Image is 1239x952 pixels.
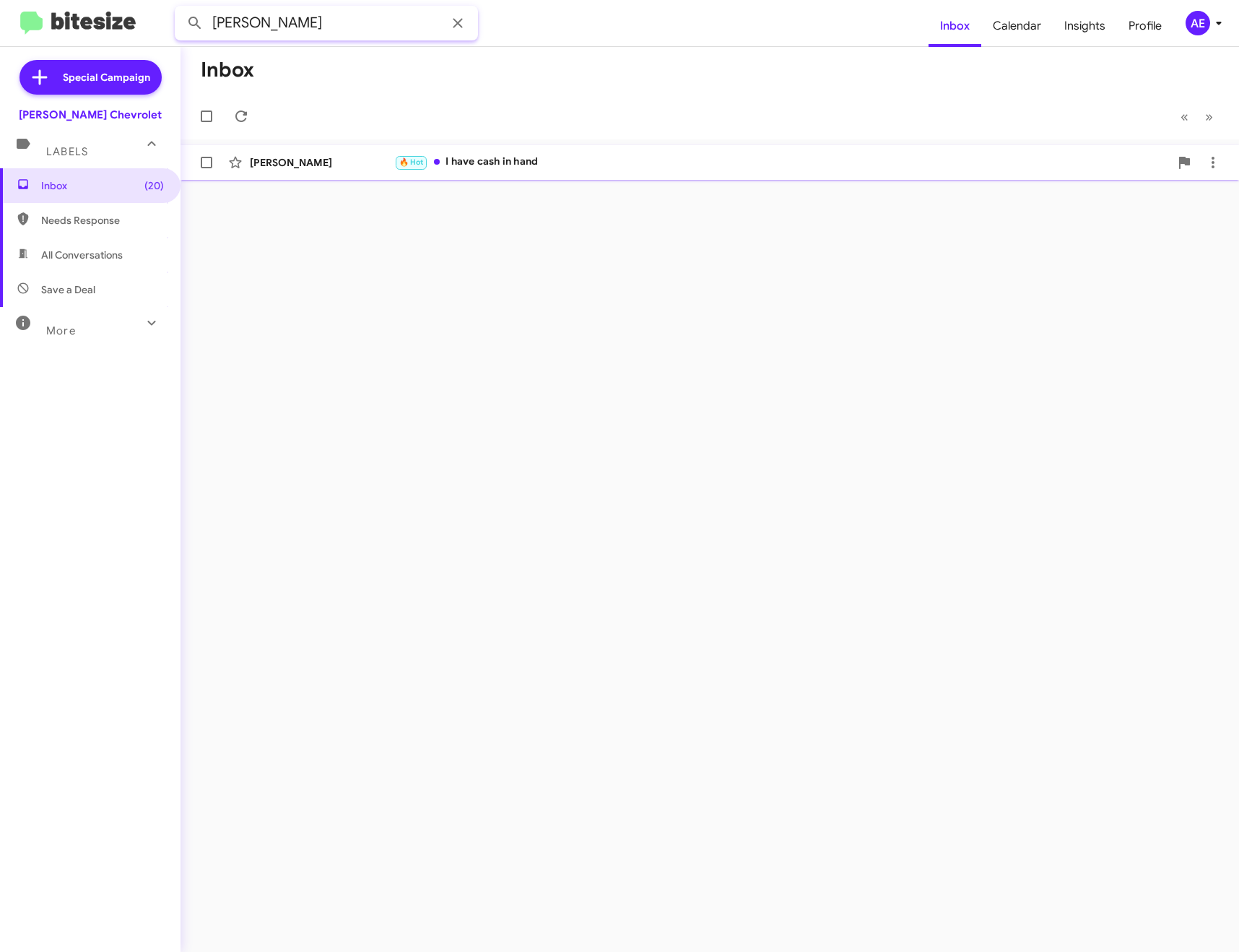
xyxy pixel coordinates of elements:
a: Calendar [981,5,1053,47]
span: Inbox [41,178,164,193]
a: Profile [1117,5,1173,47]
div: [PERSON_NAME] Chevrolet [19,108,162,122]
span: More [46,324,76,337]
nav: Page navigation example [1173,102,1222,131]
button: Previous [1172,102,1197,131]
div: [PERSON_NAME] [250,155,394,170]
span: Labels [46,145,88,158]
a: Insights [1053,5,1117,47]
div: AE [1186,11,1210,35]
span: Special Campaign [63,70,150,85]
span: Save a Deal [41,282,95,297]
button: AE [1173,11,1223,35]
span: 🔥 Hot [399,157,424,167]
a: Inbox [929,5,981,47]
span: » [1205,108,1213,126]
h1: Inbox [201,59,254,82]
span: All Conversations [41,248,123,262]
div: I have cash in hand [394,154,1170,170]
a: Special Campaign [19,60,162,95]
input: Search [175,6,478,40]
span: (20) [144,178,164,193]
button: Next [1196,102,1222,131]
span: « [1181,108,1188,126]
span: Needs Response [41,213,164,228]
